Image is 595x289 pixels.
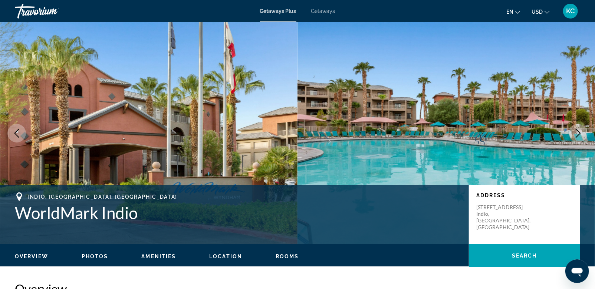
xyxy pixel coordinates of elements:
button: Location [209,253,242,260]
button: Search [469,244,580,267]
button: Change currency [532,6,550,17]
button: Rooms [276,253,299,260]
span: KC [566,7,575,15]
span: Indio, [GEOGRAPHIC_DATA], [GEOGRAPHIC_DATA] [27,194,177,200]
button: Next image [569,124,588,142]
a: Travorium [15,1,89,21]
button: Amenities [141,253,176,260]
p: Address [476,192,573,198]
span: en [506,9,513,15]
button: Overview [15,253,48,260]
span: USD [532,9,543,15]
a: Getaways [311,8,335,14]
button: Change language [506,6,520,17]
p: [STREET_ADDRESS] Indio, [GEOGRAPHIC_DATA], [GEOGRAPHIC_DATA] [476,204,536,231]
iframe: Button to launch messaging window [565,259,589,283]
button: Previous image [7,124,26,142]
h1: WorldMark Indio [15,203,461,222]
button: Photos [82,253,108,260]
button: User Menu [561,3,580,19]
span: Search [512,253,537,259]
a: Getaways Plus [260,8,296,14]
